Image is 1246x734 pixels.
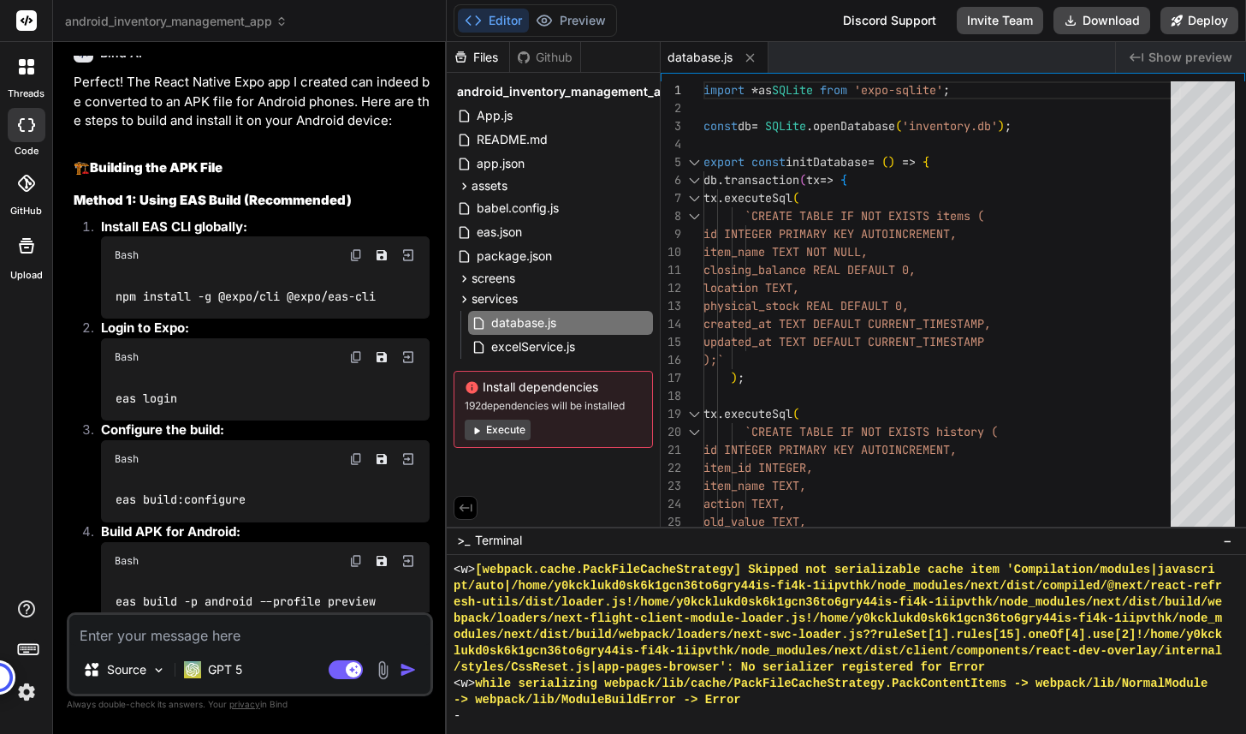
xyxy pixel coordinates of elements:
[1053,7,1150,34] button: Download
[1148,49,1232,66] span: Show preview
[472,177,507,194] span: assets
[661,351,681,369] div: 16
[15,144,39,158] label: code
[902,118,998,134] span: 'inventory.db'
[115,554,139,568] span: Bash
[661,459,681,477] div: 22
[349,554,363,568] img: copy
[115,350,139,364] span: Bash
[400,451,416,467] img: Open in Browser
[806,172,820,188] span: tx
[475,153,526,174] span: app.json
[454,627,1222,643] span: odules/next/dist/build/webpack/loaders/next-swc-loader.js??ruleSet[1].rules[15].oneOf[4].use[2]!/...
[115,593,377,611] code: eas build -p android --profile preview
[74,192,352,208] strong: Method 1: Using EAS Build (Recommended)
[661,369,681,387] div: 17
[854,82,943,98] span: 'expo-sqlite'
[661,495,681,513] div: 24
[475,105,514,126] span: App.js
[751,118,758,134] span: =
[731,370,738,385] span: )
[703,316,991,331] span: created_at TEXT DEFAULT CURRENT_TIMESTAMP,
[888,154,895,170] span: )
[465,379,642,396] span: Install dependencies
[151,663,166,677] img: Pick Models
[667,49,733,66] span: database.js
[475,532,522,549] span: Terminal
[724,172,799,188] span: transaction
[475,246,554,266] span: package.json
[703,406,717,421] span: tx
[458,9,529,33] button: Editor
[400,248,416,263] img: Open in Browser
[370,243,394,267] button: Save file
[454,708,460,725] span: -
[703,190,717,206] span: tx
[683,207,705,225] div: Click to collapse the range.
[8,87,44,101] label: threads
[661,423,681,441] div: 20
[74,73,430,131] p: Perfect! The React Native Expo app I created can indeed be converted to an APK file for Android p...
[998,118,1005,134] span: )
[661,207,681,225] div: 8
[67,696,433,713] p: Always double-check its answers. Your in Bind
[529,9,613,33] button: Preview
[400,349,416,365] img: Open in Browser
[115,288,377,306] code: npm install -g @expo/cli @expo/eas-cli
[820,172,834,188] span: =>
[454,611,1222,627] span: bpack/loaders/next-flight-client-module-loader.js!/home/y0kcklukd0sk6k1gcn36to6gry44is-fi4k-1iipv...
[101,218,247,235] strong: Install EAS CLI globally:
[683,153,705,171] div: Click to collapse the range.
[813,118,895,134] span: openDatabase
[465,399,642,413] span: 192 dependencies will be installed
[661,297,681,315] div: 13
[703,280,799,295] span: location TEXT,
[208,661,242,678] p: GPT 5
[724,190,792,206] span: executeSql
[400,553,416,569] img: Open in Browser
[683,405,705,423] div: Click to collapse the range.
[115,390,179,408] code: eas login
[661,261,681,279] div: 11
[370,345,394,369] button: Save file
[703,442,957,457] span: id INTEGER PRIMARY KEY AUTOINCREMENT,
[115,452,139,466] span: Bash
[65,13,288,30] span: android_inventory_management_app
[661,99,681,117] div: 2
[107,661,146,678] p: Source
[454,659,985,676] span: /styles/CssReset.js|app-pages-browser': No serializer registered for Error
[703,334,984,349] span: updated_at TEXT DEFAULT CURRENT_TIMESTAMP
[703,478,806,493] span: item_name TEXT,
[1160,7,1238,34] button: Deploy
[703,154,745,170] span: export
[10,268,43,283] label: Upload
[703,496,786,511] span: action TEXT,
[661,225,681,243] div: 9
[349,350,363,364] img: copy
[738,370,745,385] span: ;
[703,460,813,475] span: item_id INTEGER,
[370,447,394,471] button: Save file
[833,7,946,34] div: Discord Support
[115,491,247,509] code: eas build:configure
[101,421,224,438] strong: Configure the build:
[661,405,681,423] div: 19
[738,118,751,134] span: db
[472,270,515,287] span: screens
[745,208,984,224] span: `CREATE TABLE IF NOT EXISTS items (
[765,118,806,134] span: SQLite
[457,532,470,549] span: >_
[902,154,916,170] span: =>
[703,352,724,367] span: );`
[661,189,681,207] div: 7
[772,82,813,98] span: SQLite
[12,677,41,707] img: settings
[475,562,1215,578] span: [webpack.cache.PackFileCacheStrategy] Skipped not serializable cache item 'Compilation/modules|ja...
[751,154,786,170] span: const
[510,49,580,66] div: Github
[454,578,1222,594] span: pt/auto|/home/y0kcklukd0sk6k1gcn36to6gry44is-fi4k-1iipvthk/node_modules/next/dist/compiled/@next/...
[465,420,531,440] button: Execute
[454,676,475,692] span: <w>
[881,154,888,170] span: (
[703,514,806,529] span: old_value TEXT,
